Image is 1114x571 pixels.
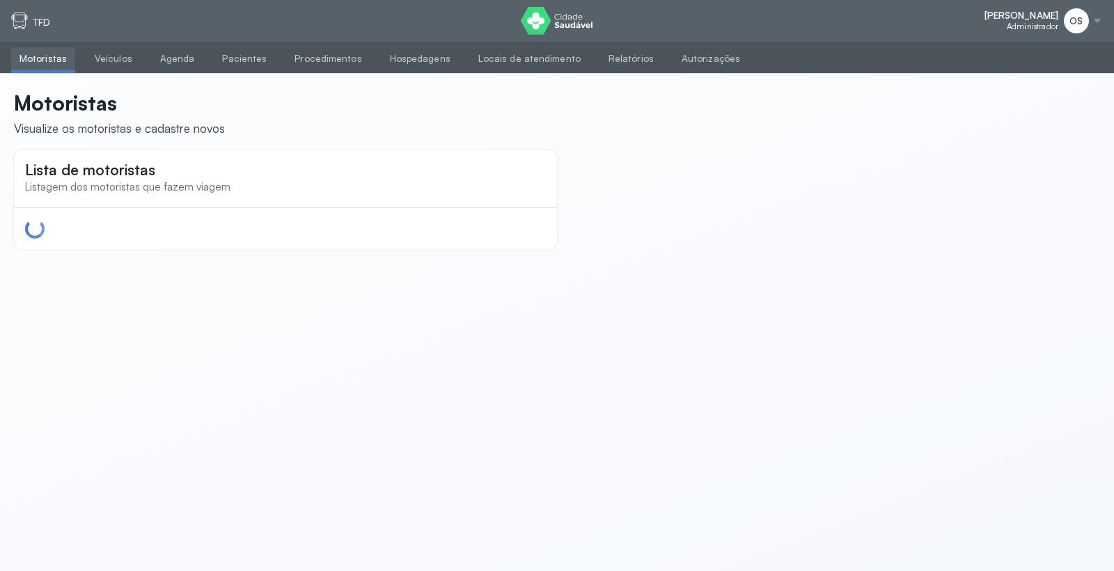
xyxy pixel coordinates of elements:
[25,161,155,179] span: Lista de motoristas
[14,121,225,136] div: Visualize os motoristas e cadastre novos
[286,47,370,70] a: Procedimentos
[1069,15,1083,27] span: OS
[11,13,28,29] img: tfd.svg
[1007,22,1058,31] span: Administrador
[152,47,203,70] a: Agenda
[11,47,75,70] a: Motoristas
[33,17,50,29] p: TFD
[214,47,275,70] a: Pacientes
[470,47,589,70] a: Locais de atendimento
[86,47,141,70] a: Veículos
[521,7,593,35] img: logo do Cidade Saudável
[984,10,1058,22] span: [PERSON_NAME]
[14,90,225,115] p: Motoristas
[382,47,459,70] a: Hospedagens
[600,47,662,70] a: Relatórios
[673,47,748,70] a: Autorizações
[25,180,230,193] span: Listagem dos motoristas que fazem viagem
